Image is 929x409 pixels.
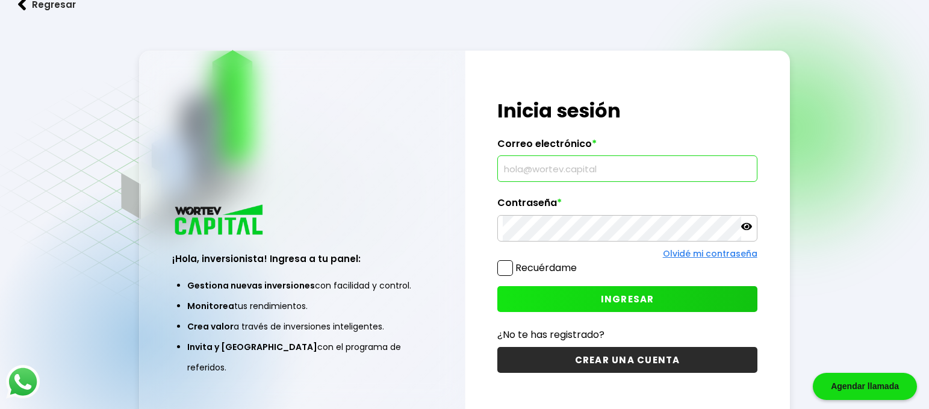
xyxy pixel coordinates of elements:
[187,275,417,296] li: con facilidad y control.
[172,252,432,266] h3: ¡Hola, inversionista! Ingresa a tu panel:
[497,347,757,373] button: CREAR UNA CUENTA
[497,197,757,215] label: Contraseña
[515,261,577,275] label: Recuérdame
[503,156,751,181] input: hola@wortev.capital
[187,316,417,337] li: a través de inversiones inteligentes.
[497,286,757,312] button: INGRESAR
[187,300,234,312] span: Monitorea
[663,248,757,260] a: Olvidé mi contraseña
[601,293,654,305] span: INGRESAR
[187,341,317,353] span: Invita y [GEOGRAPHIC_DATA]
[187,337,417,378] li: con el programa de referidos.
[187,279,315,292] span: Gestiona nuevas inversiones
[497,327,757,373] a: ¿No te has registrado?CREAR UNA CUENTA
[187,296,417,316] li: tus rendimientos.
[497,138,757,156] label: Correo electrónico
[497,96,757,125] h1: Inicia sesión
[497,327,757,342] p: ¿No te has registrado?
[813,373,917,400] div: Agendar llamada
[172,203,267,239] img: logo_wortev_capital
[187,320,234,333] span: Crea valor
[6,365,40,399] img: logos_whatsapp-icon.242b2217.svg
